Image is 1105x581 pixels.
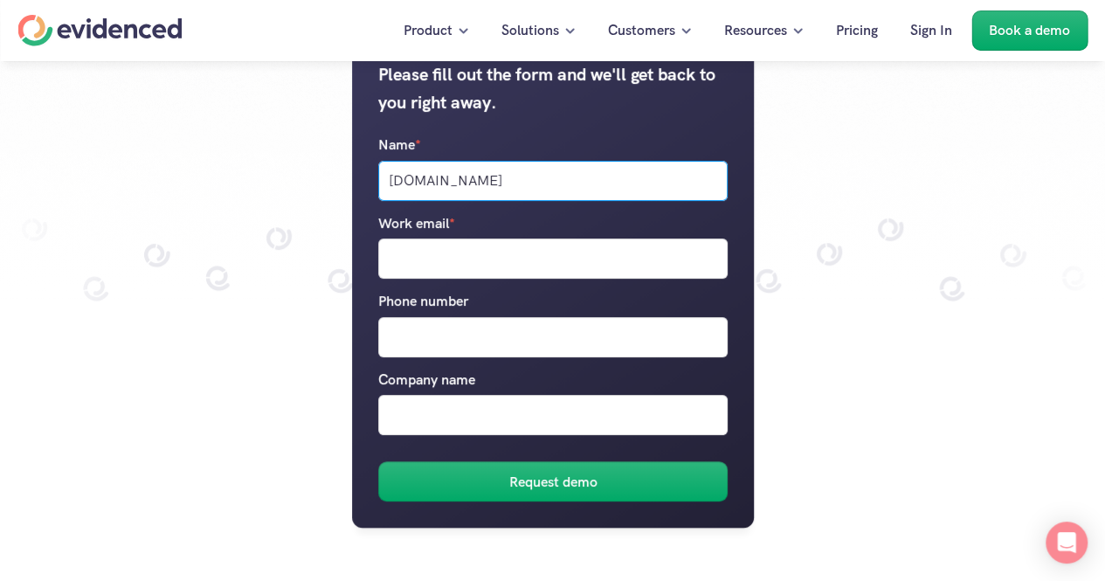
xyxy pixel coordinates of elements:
[897,10,965,51] a: Sign In
[989,19,1070,42] p: Book a demo
[378,161,728,201] input: Name*
[378,369,475,391] p: Company name
[17,15,182,46] a: Home
[608,19,675,42] p: Customers
[378,60,728,116] h5: Please fill out the form and we'll get back to you right away.
[378,462,728,502] button: Request demo
[378,290,468,313] p: Phone number
[1046,522,1088,564] div: Open Intercom Messenger
[378,317,728,357] input: Phone number
[378,134,421,156] p: Name
[724,19,787,42] p: Resources
[378,239,728,279] input: Work email*
[378,212,455,235] p: Work email
[501,19,559,42] p: Solutions
[910,19,952,42] p: Sign In
[508,471,597,494] h6: Request demo
[823,10,891,51] a: Pricing
[404,19,452,42] p: Product
[378,396,728,436] input: Company name
[971,10,1088,51] a: Book a demo
[836,19,878,42] p: Pricing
